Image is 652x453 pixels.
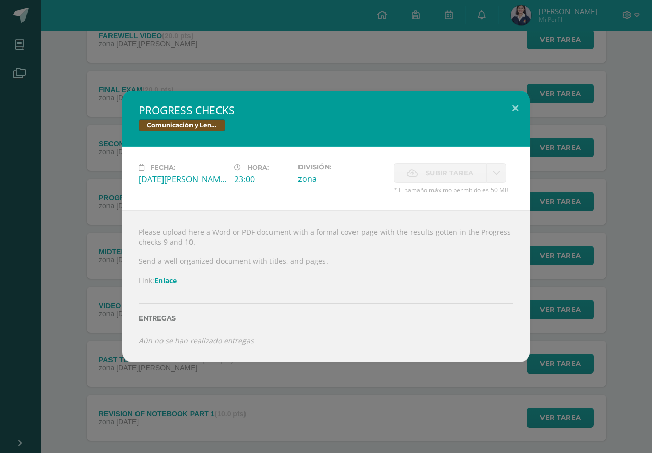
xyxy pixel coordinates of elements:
[139,119,225,131] span: Comunicación y Lenguaje L3 (Inglés Técnico) 5
[150,164,175,171] span: Fecha:
[501,91,530,125] button: Close (Esc)
[122,210,530,362] div: Please upload here a Word or PDF document with a formal cover page with the results gotten in the...
[426,164,473,182] span: Subir tarea
[139,103,513,117] h2: PROGRESS CHECKS
[486,163,506,183] a: La fecha de entrega ha expirado
[394,163,486,183] label: La fecha de entrega ha expirado
[139,314,513,322] label: Entregas
[394,185,513,194] span: * El tamaño máximo permitido es 50 MB
[247,164,269,171] span: Hora:
[139,336,254,345] i: Aún no se han realizado entregas
[298,173,386,184] div: zona
[234,174,290,185] div: 23:00
[139,174,226,185] div: [DATE][PERSON_NAME]
[298,163,386,171] label: División:
[154,276,177,285] a: Enlace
